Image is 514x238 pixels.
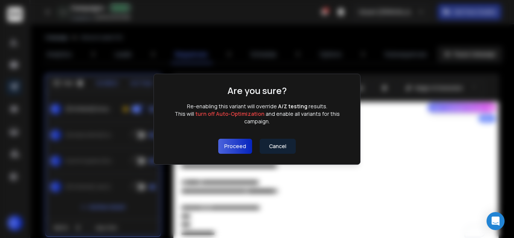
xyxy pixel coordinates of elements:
[218,139,252,154] button: Proceed
[487,212,505,230] div: Open Intercom Messenger
[195,110,265,117] span: turn off Auto-Optimization
[45,74,161,237] li: Step1CC/BCCA/Z Test1{{First Name}} Are you from {{companyName}}?2{{companyName}} caught my eye, i...
[228,85,287,97] h1: Are you sure?
[278,103,307,110] span: A/Z testing
[164,103,350,125] div: Re-enabling this variant will override results. This will and enable all variants for this campaign.
[260,139,296,154] button: Cancel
